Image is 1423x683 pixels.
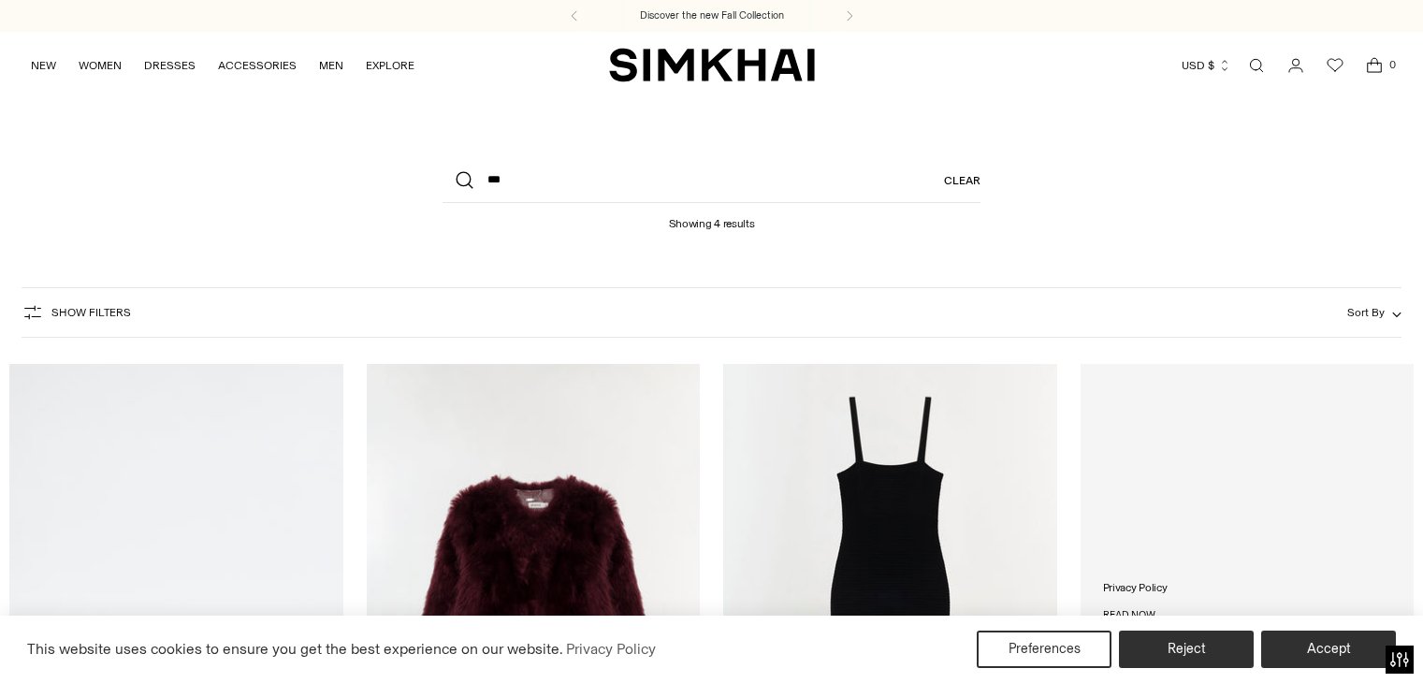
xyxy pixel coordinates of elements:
[944,158,980,203] a: Clear
[1316,47,1354,84] a: Wishlist
[27,640,563,658] span: This website uses cookies to ensure you get the best experience on our website.
[31,45,56,86] a: NEW
[319,45,343,86] a: MEN
[1261,631,1396,668] button: Accept
[640,8,784,23] a: Discover the new Fall Collection
[443,158,487,203] button: Search
[1384,56,1401,73] span: 0
[1238,47,1275,84] a: Open search modal
[563,635,659,663] a: Privacy Policy (opens in a new tab)
[1182,45,1231,86] button: USD $
[1277,47,1314,84] a: Go to the account page
[51,306,131,319] span: Show Filters
[1103,582,1168,594] h4: Privacy Policy
[218,45,297,86] a: ACCESSORIES
[366,45,414,86] a: EXPLORE
[144,45,196,86] a: DRESSES
[22,298,131,327] button: Show Filters
[669,203,755,230] h1: Showing 4 results
[79,45,122,86] a: WOMEN
[1347,306,1385,319] span: Sort By
[609,47,815,83] a: SIMKHAI
[1356,47,1393,84] a: Open cart modal
[1119,631,1254,668] button: Reject
[977,631,1111,668] button: Preferences
[1103,610,1155,622] span: Read now
[1347,302,1401,323] button: Sort By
